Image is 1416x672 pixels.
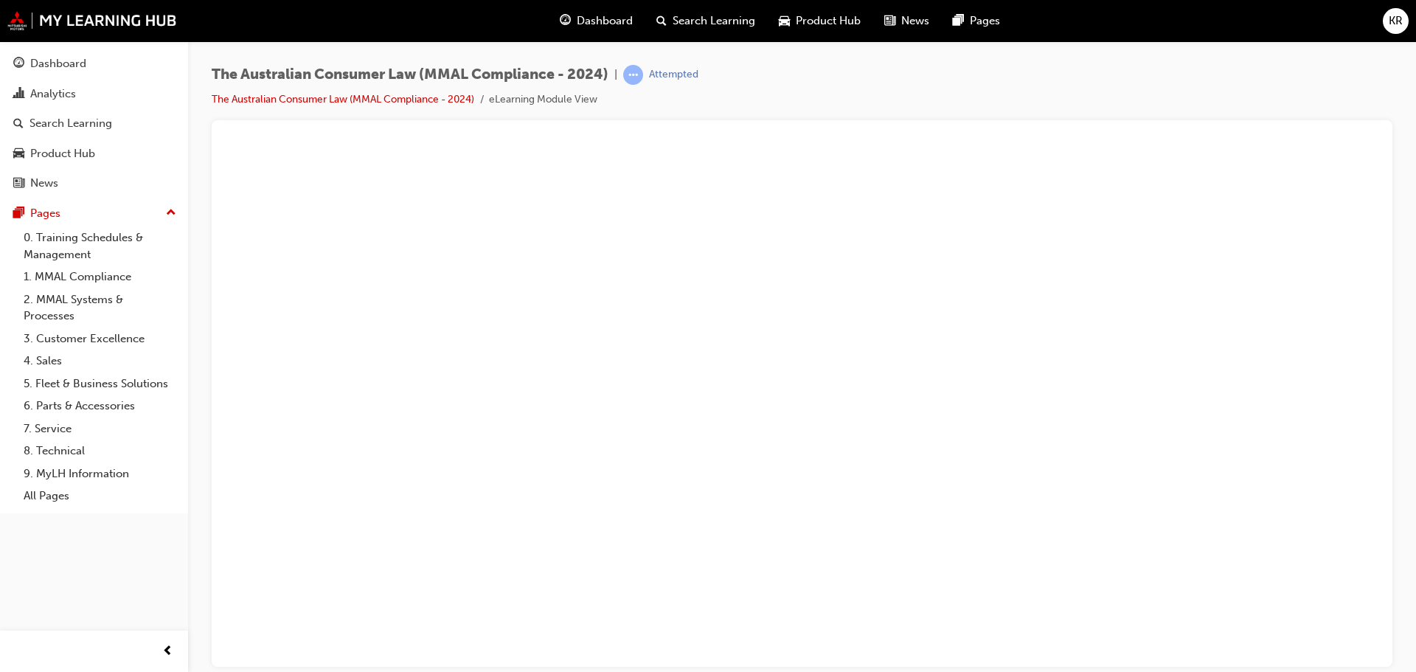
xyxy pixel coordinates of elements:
div: Analytics [30,86,76,103]
div: Attempted [649,68,698,82]
span: chart-icon [13,88,24,101]
a: News [6,170,182,197]
span: car-icon [13,148,24,161]
a: search-iconSearch Learning [645,6,767,36]
a: news-iconNews [872,6,941,36]
div: News [30,175,58,192]
a: 2. MMAL Systems & Processes [18,288,182,328]
span: car-icon [779,12,790,30]
a: Dashboard [6,50,182,77]
span: learningRecordVerb_ATTEMPT-icon [623,65,643,85]
span: prev-icon [162,642,173,661]
span: Dashboard [577,13,633,30]
div: Pages [30,205,60,222]
span: up-icon [166,204,176,223]
div: Dashboard [30,55,86,72]
div: Search Learning [29,115,112,132]
span: guage-icon [560,12,571,30]
a: guage-iconDashboard [548,6,645,36]
a: 5. Fleet & Business Solutions [18,373,182,395]
a: 6. Parts & Accessories [18,395,182,418]
a: All Pages [18,485,182,508]
div: Product Hub [30,145,95,162]
a: 4. Sales [18,350,182,373]
span: KR [1389,13,1403,30]
span: pages-icon [953,12,964,30]
span: pages-icon [13,207,24,221]
span: | [614,66,617,83]
button: Pages [6,200,182,227]
span: search-icon [656,12,667,30]
span: Product Hub [796,13,861,30]
a: Product Hub [6,140,182,167]
button: KR [1383,8,1409,34]
a: 1. MMAL Compliance [18,266,182,288]
a: 3. Customer Excellence [18,328,182,350]
span: news-icon [884,12,895,30]
span: Search Learning [673,13,755,30]
span: news-icon [13,177,24,190]
span: The Australian Consumer Law (MMAL Compliance - 2024) [212,66,608,83]
a: pages-iconPages [941,6,1012,36]
li: eLearning Module View [489,91,597,108]
span: Pages [970,13,1000,30]
span: search-icon [13,117,24,131]
button: DashboardAnalyticsSearch LearningProduct HubNews [6,47,182,200]
a: Analytics [6,80,182,108]
a: 0. Training Schedules & Management [18,226,182,266]
span: guage-icon [13,58,24,71]
a: 9. MyLH Information [18,463,182,485]
img: mmal [7,11,177,30]
span: News [901,13,929,30]
a: car-iconProduct Hub [767,6,872,36]
a: 8. Technical [18,440,182,463]
a: 7. Service [18,418,182,440]
a: The Australian Consumer Law (MMAL Compliance - 2024) [212,93,474,105]
a: Search Learning [6,110,182,137]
